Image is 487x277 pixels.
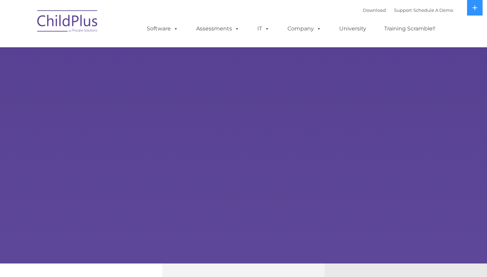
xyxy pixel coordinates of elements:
[363,7,386,13] a: Download
[189,22,246,35] a: Assessments
[332,22,373,35] a: University
[140,22,185,35] a: Software
[34,5,101,39] img: ChildPlus by Procare Solutions
[251,22,276,35] a: IT
[394,7,412,13] a: Support
[413,7,453,13] a: Schedule A Demo
[377,22,442,35] a: Training Scramble!!
[363,7,453,13] font: |
[281,22,328,35] a: Company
